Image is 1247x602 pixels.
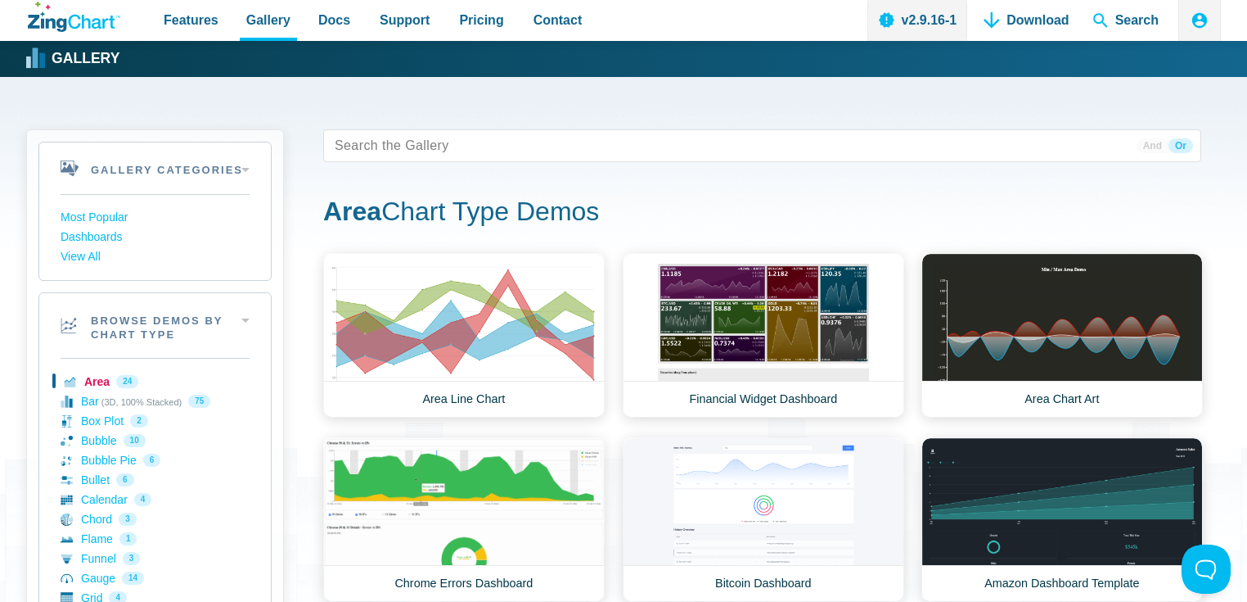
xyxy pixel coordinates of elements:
span: Contact [533,9,583,31]
span: Gallery [246,9,290,31]
span: Pricing [459,9,503,31]
a: ZingChart Logo. Click to return to the homepage [28,2,120,32]
h2: Browse Demos By Chart Type [39,293,271,359]
a: Financial Widget Dashboard [623,253,904,418]
a: Area Chart Art [921,253,1203,418]
iframe: Toggle Customer Support [1182,545,1231,594]
a: Bitcoin Dashboard [623,437,904,602]
h1: Chart Type Demos [323,195,1201,232]
a: Area Line Chart [323,253,605,418]
a: Amazon Dashboard Template [921,437,1203,602]
strong: Gallery [52,52,119,66]
h2: Gallery Categories [39,143,271,194]
a: View All [61,247,250,267]
span: Docs [318,9,350,31]
a: Gallery [28,47,119,71]
span: Support [380,9,430,31]
a: Dashboards [61,228,250,247]
span: And [1137,138,1168,153]
strong: Area [323,197,381,226]
a: Most Popular [61,208,250,228]
span: Or [1168,138,1193,153]
a: Chrome Errors Dashboard [323,437,605,602]
span: Features [164,9,218,31]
